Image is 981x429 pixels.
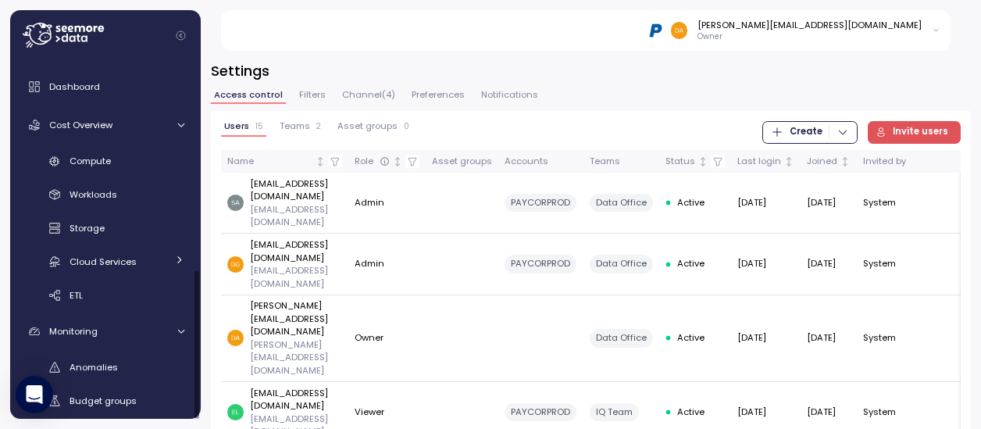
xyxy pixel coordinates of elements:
[280,122,310,130] span: Teams
[221,150,348,173] th: NameNot sorted
[697,31,922,42] p: Owner
[590,194,653,212] div: Data Office
[893,122,948,143] span: Invite users
[49,119,112,131] span: Cost Overview
[647,22,664,38] img: 68b03c81eca7ebbb46a2a292.PNG
[840,156,851,167] div: Not sorted
[863,155,906,169] div: Invited by
[70,256,137,268] span: Cloud Services
[16,182,194,208] a: Workloads
[801,234,857,295] td: [DATE]
[16,316,194,347] a: Monitoring
[762,121,857,144] button: Create
[677,331,705,345] span: Active
[224,122,249,130] span: Users
[250,177,342,203] p: [EMAIL_ADDRESS][DOMAIN_NAME]
[70,155,111,167] span: Compute
[16,388,194,414] a: Budget groups
[49,80,100,93] span: Dashboard
[16,282,194,308] a: ETL
[70,395,137,407] span: Budget groups
[697,19,922,31] div: [PERSON_NAME][EMAIL_ADDRESS][DOMAIN_NAME]
[49,325,98,338] span: Monitoring
[70,188,117,201] span: Workloads
[868,121,961,144] button: Invite users
[801,295,857,382] td: [DATE]
[227,155,312,169] div: Name
[659,150,731,173] th: StatusNot sorted
[348,234,426,295] td: Admin
[590,255,653,273] div: Data Office
[665,155,695,169] div: Status
[737,155,781,169] div: Last login
[227,404,244,420] img: 9819483d95bcefcbde6e3c56e1731568
[590,155,653,169] div: Teams
[731,173,801,234] td: [DATE]
[227,195,244,211] img: d10b0d45a9e11124a6ce518f55499a10
[857,234,912,295] td: System
[783,156,794,167] div: Not sorted
[250,203,342,229] p: [EMAIL_ADDRESS][DOMAIN_NAME]
[432,155,492,169] div: Asset groups
[807,155,837,169] div: Joined
[16,355,194,381] a: Anomalies
[412,91,465,99] span: Preferences
[481,91,538,99] span: Notifications
[731,234,801,295] td: [DATE]
[731,150,801,173] th: Last loginNot sorted
[731,295,801,382] td: [DATE]
[16,71,194,102] a: Dashboard
[16,376,53,413] div: Open Intercom Messenger
[505,194,576,212] div: PAYCORPROD
[299,91,326,99] span: Filters
[255,121,263,132] p: 15
[227,256,244,273] img: 2f4d21e486d3c8d9ec202f9ef399e5f2
[171,30,191,41] button: Collapse navigation
[355,155,390,169] div: Role
[671,22,687,38] img: 48afdbe2e260b3f1599ee2f418cb8277
[677,257,705,271] span: Active
[316,121,321,132] p: 2
[70,222,105,234] span: Storage
[801,173,857,234] td: [DATE]
[250,264,342,290] p: [EMAIL_ADDRESS][DOMAIN_NAME]
[70,361,118,374] span: Anomalies
[315,156,326,167] div: Not sorted
[342,91,395,99] span: Channel ( 4 )
[348,295,426,382] td: Owner
[857,173,912,234] td: System
[337,122,398,130] span: Asset groups
[250,338,342,377] p: [PERSON_NAME][EMAIL_ADDRESS][DOMAIN_NAME]
[505,155,576,169] div: Accounts
[348,173,426,234] td: Admin
[404,121,409,132] p: 0
[677,406,705,420] span: Active
[16,216,194,241] a: Storage
[677,196,705,210] span: Active
[857,295,912,382] td: System
[697,156,708,167] div: Not sorted
[505,255,576,273] div: PAYCORPROD
[16,109,194,141] a: Cost Overview
[790,122,822,143] span: Create
[505,403,576,421] div: PAYCORPROD
[590,329,653,347] div: Data Office
[250,299,342,338] p: [PERSON_NAME][EMAIL_ADDRESS][DOMAIN_NAME]
[227,330,244,346] img: 48afdbe2e260b3f1599ee2f418cb8277
[250,238,342,264] p: [EMAIL_ADDRESS][DOMAIN_NAME]
[392,156,403,167] div: Not sorted
[214,91,283,99] span: Access control
[211,61,971,80] h3: Settings
[250,387,342,413] p: [EMAIL_ADDRESS][DOMAIN_NAME]
[348,150,426,173] th: RoleNot sorted
[16,248,194,274] a: Cloud Services
[801,150,857,173] th: JoinedNot sorted
[590,403,639,421] div: IQ Team
[70,289,83,302] span: ETL
[16,148,194,174] a: Compute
